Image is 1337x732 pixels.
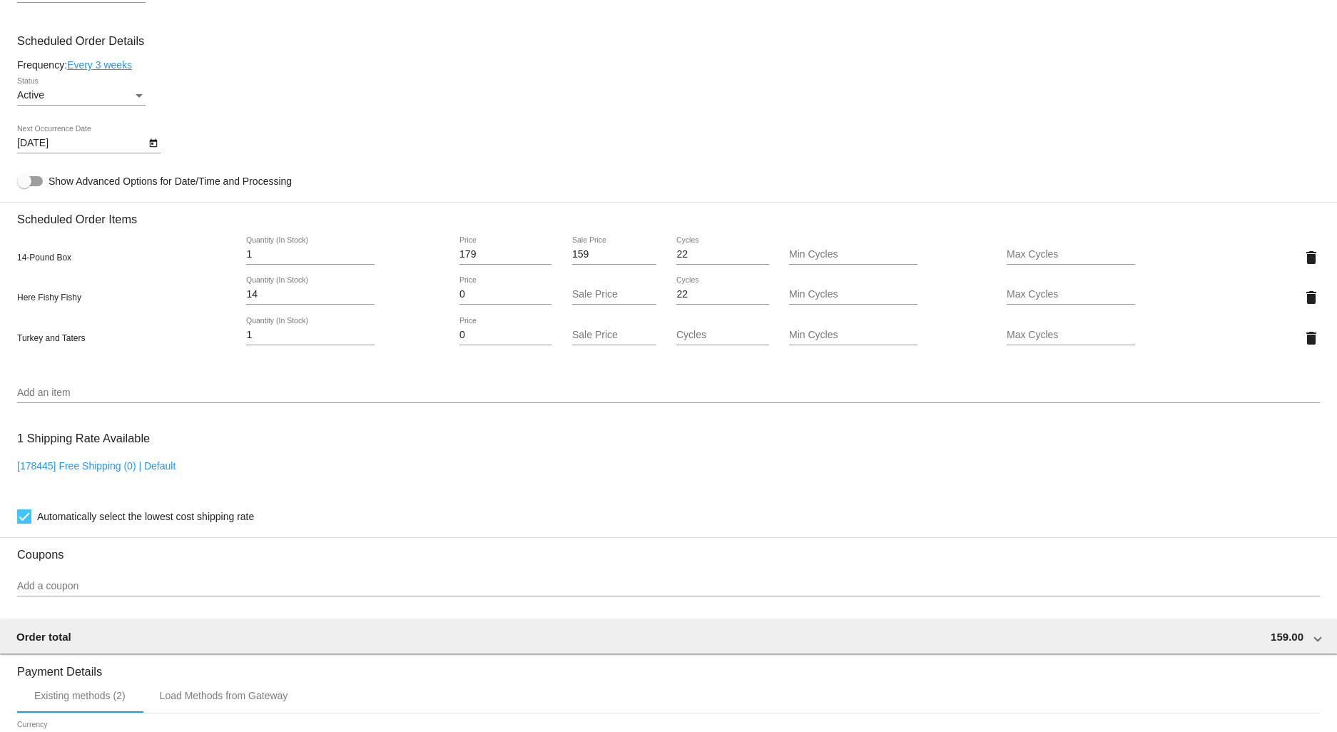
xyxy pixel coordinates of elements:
input: Price [459,289,551,300]
span: Active [17,89,44,101]
input: Quantity (In Stock) [246,330,375,341]
input: Min Cycles [789,289,917,300]
input: Sale Price [572,330,656,341]
input: Add a coupon [17,581,1320,592]
span: 14-Pound Box [17,253,71,263]
span: Order total [16,631,71,643]
input: Quantity (In Stock) [246,289,375,300]
input: Min Cycles [789,249,917,260]
span: Show Advanced Options for Date/Time and Processing [49,174,292,188]
input: Sale Price [572,289,656,300]
a: [178445] Free Shipping (0) | Default [17,460,176,472]
h3: Scheduled Order Details [17,34,1320,48]
div: Existing methods (2) [34,690,126,701]
input: Max Cycles [1007,330,1135,341]
h3: Payment Details [17,654,1320,678]
input: Max Cycles [1007,289,1135,300]
h3: Scheduled Order Items [17,202,1320,226]
span: 159.00 [1271,631,1303,643]
div: Frequency: [17,59,1320,71]
input: Price [459,249,551,260]
span: Turkey and Taters [17,333,85,343]
input: Min Cycles [789,330,917,341]
h3: 1 Shipping Rate Available [17,423,150,454]
input: Cycles [676,249,768,260]
a: Every 3 weeks [67,59,132,71]
button: Open calendar [146,135,161,150]
input: Price [459,330,551,341]
div: Load Methods from Gateway [160,690,288,701]
span: Here Fishy Fishy [17,293,81,303]
h3: Coupons [17,537,1320,561]
input: Next Occurrence Date [17,138,146,149]
mat-icon: delete [1303,289,1320,306]
input: Add an item [17,387,1320,399]
span: Automatically select the lowest cost shipping rate [37,508,254,525]
mat-icon: delete [1303,249,1320,266]
input: Cycles [676,289,768,300]
mat-select: Status [17,90,146,101]
mat-icon: delete [1303,330,1320,347]
input: Quantity (In Stock) [246,249,375,260]
input: Cycles [676,330,768,341]
input: Max Cycles [1007,249,1135,260]
input: Sale Price [572,249,656,260]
